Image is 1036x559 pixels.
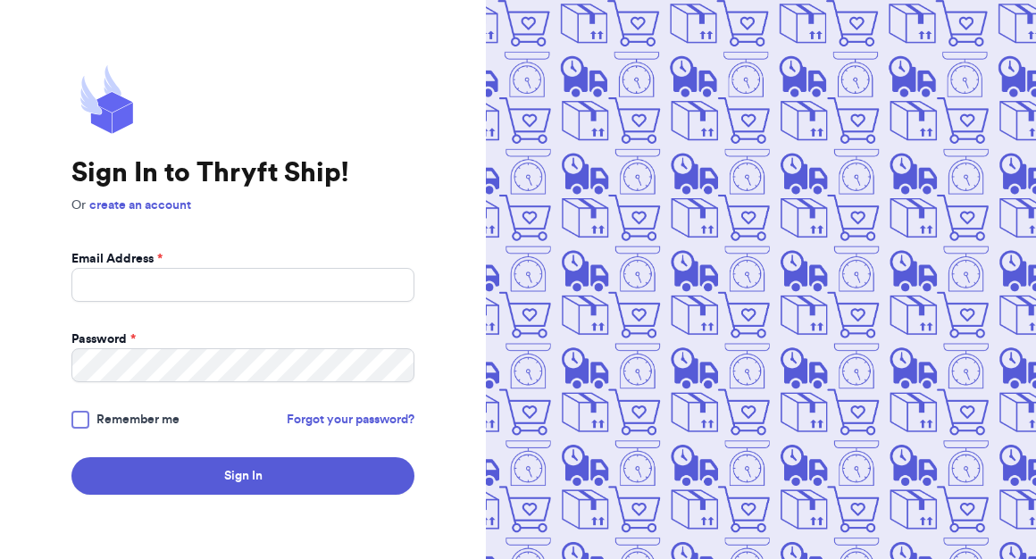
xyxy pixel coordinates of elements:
p: Or [71,196,414,214]
a: create an account [89,199,191,212]
a: Forgot your password? [287,411,414,429]
label: Email Address [71,250,163,268]
h1: Sign In to Thryft Ship! [71,157,414,189]
button: Sign In [71,457,414,495]
label: Password [71,330,136,348]
span: Remember me [96,411,180,429]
